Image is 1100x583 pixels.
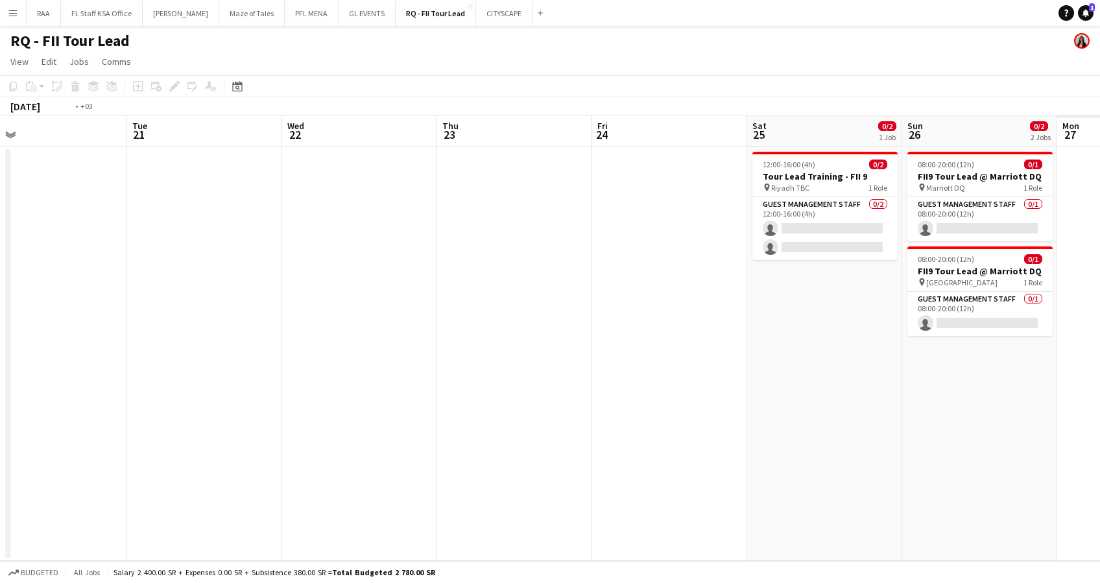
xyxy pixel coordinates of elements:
span: Total Budgeted 2 780.00 SR [332,567,435,577]
button: GL EVENTS [339,1,396,26]
a: Edit [36,53,62,70]
span: Comms [102,56,131,67]
span: All jobs [71,567,102,577]
button: RAA [27,1,61,26]
button: FL Staff KSA Office [61,1,143,26]
a: View [5,53,34,70]
button: Budgeted [6,565,60,580]
div: +03 [80,101,93,111]
span: View [10,56,29,67]
button: CITYSCAPE [476,1,532,26]
h1: RQ - FII Tour Lead [10,31,130,51]
span: Edit [42,56,56,67]
span: 1 [1089,3,1095,12]
span: Jobs [69,56,89,67]
button: [PERSON_NAME] [143,1,219,26]
a: 1 [1078,5,1094,21]
button: RQ - FII Tour Lead [396,1,476,26]
app-user-avatar: Ala Khairalla [1074,33,1090,49]
span: Budgeted [21,568,58,577]
button: Maze of Tales [219,1,285,26]
a: Comms [97,53,136,70]
div: Salary 2 400.00 SR + Expenses 0.00 SR + Subsistence 380.00 SR = [114,567,435,577]
div: [DATE] [10,100,40,113]
a: Jobs [64,53,94,70]
button: PFL MENA [285,1,339,26]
